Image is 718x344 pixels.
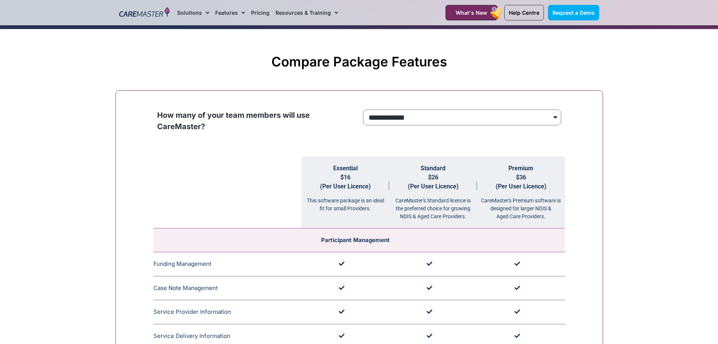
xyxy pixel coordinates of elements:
div: CareMaster's Standard licence is the preferred choice for growing NDIS & Aged Care Providers. [389,191,477,221]
span: Request a Demo [553,9,595,16]
th: Essential [302,156,389,228]
p: How many of your team members will use CareMaster? [157,110,355,132]
th: Premium [477,156,565,228]
td: Case Note Management [153,276,302,300]
span: Help Centre [509,9,539,16]
div: This software package is an ideal fit for small Providers. [302,191,389,213]
span: Participant Management [321,236,390,244]
span: $16 (Per User Licence) [320,174,371,190]
td: Funding Management [153,252,302,276]
h2: Compare Package Features [119,54,599,69]
img: CareMaster Logo [119,7,170,19]
a: Request a Demo [548,5,599,20]
th: Standard [389,156,477,228]
td: Service Provider Information [153,300,302,324]
div: CareMaster's Premium software is designed for larger NDIS & Aged Care Providers. [477,191,565,221]
a: Help Centre [504,5,544,20]
span: What's New [456,9,487,16]
a: What's New [445,5,498,20]
span: $26 (Per User Licence) [408,174,459,190]
span: $36 (Per User Licence) [496,174,547,190]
